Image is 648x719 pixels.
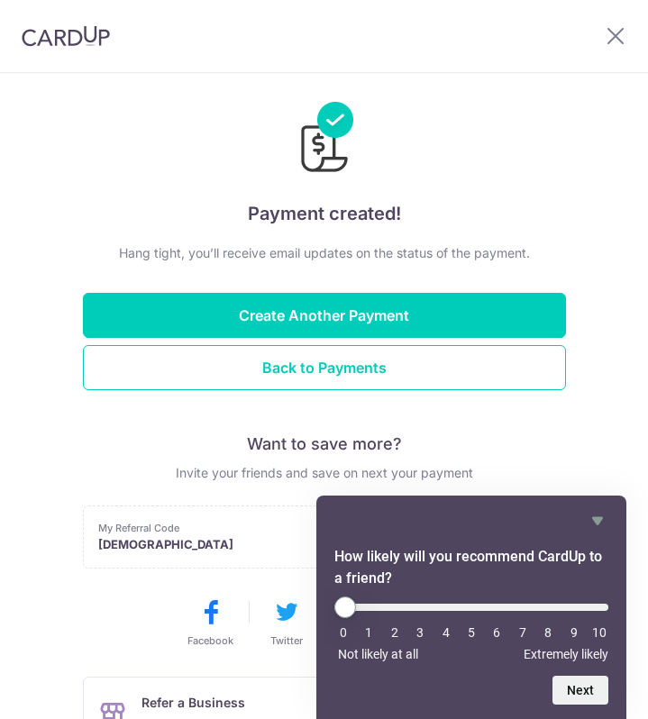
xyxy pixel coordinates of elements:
h2: How likely will you recommend CardUp to a friend? Select an option from 0 to 10, with 0 being Not... [334,546,608,589]
li: 3 [411,625,429,640]
span: Extremely likely [524,647,608,661]
li: 0 [334,625,352,640]
li: 9 [565,625,583,640]
button: Next question [552,676,608,705]
li: 6 [488,625,506,640]
span: Facebook [187,633,233,648]
button: Twitter [258,597,315,648]
div: How likely will you recommend CardUp to a friend? Select an option from 0 to 10, with 0 being Not... [334,510,608,705]
li: 7 [514,625,532,640]
span: Not likely at all [338,647,418,661]
img: Payments [296,102,353,177]
p: [DEMOGRAPHIC_DATA] [98,535,454,553]
button: Facebook [182,597,240,648]
li: 10 [590,625,608,640]
p: Invite your friends and save on next your payment [83,462,566,484]
li: 5 [462,625,480,640]
button: Create Another Payment [83,293,566,338]
p: Want to save more? [83,433,566,455]
div: How likely will you recommend CardUp to a friend? Select an option from 0 to 10, with 0 being Not... [334,596,608,661]
li: 4 [437,625,455,640]
button: Hide survey [587,510,608,532]
img: CardUp [22,25,110,47]
span: Twitter [270,633,303,648]
li: 8 [539,625,557,640]
p: My Referral Code [98,521,454,535]
li: 2 [386,625,404,640]
h4: Payment created! [83,199,566,228]
button: Back to Payments [83,345,566,390]
p: Hang tight, you’ll receive email updates on the status of the payment. [83,242,566,264]
li: 1 [360,625,378,640]
p: Refer a Business [141,692,324,714]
